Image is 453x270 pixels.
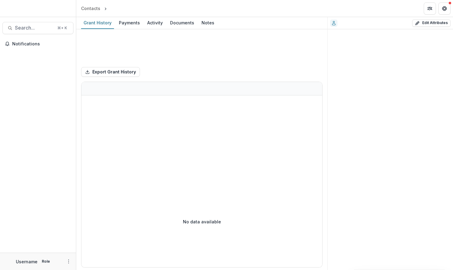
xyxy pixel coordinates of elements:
[412,20,451,27] button: Edit Attributes
[81,17,114,29] a: Grant History
[438,2,451,15] button: Get Help
[12,41,71,47] span: Notifications
[116,17,142,29] a: Payments
[16,258,37,265] p: Username
[2,22,73,34] button: Search...
[199,17,217,29] a: Notes
[81,67,140,77] button: Export Grant History
[81,18,114,27] div: Grant History
[40,259,52,264] p: Role
[2,39,73,49] button: Notifications
[116,18,142,27] div: Payments
[145,18,165,27] div: Activity
[145,17,165,29] a: Activity
[15,25,54,31] span: Search...
[424,2,436,15] button: Partners
[79,4,103,13] a: Contacts
[183,218,221,225] p: No data available
[168,18,197,27] div: Documents
[81,5,100,12] div: Contacts
[199,18,217,27] div: Notes
[56,25,68,31] div: ⌘ + K
[79,4,134,13] nav: breadcrumb
[65,258,72,265] button: More
[168,17,197,29] a: Documents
